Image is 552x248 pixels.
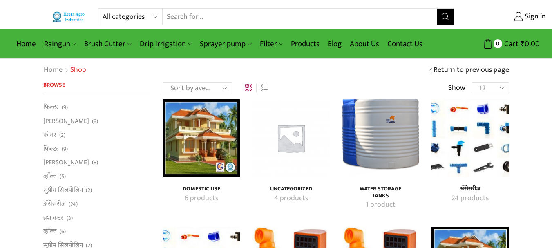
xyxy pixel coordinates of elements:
img: Uncategorized [252,99,329,177]
a: अ‍ॅसेसरीज [43,197,66,211]
span: Show [448,83,465,94]
a: Home [12,34,40,54]
img: Water Storage Tanks [342,99,419,177]
a: 0 Cart ₹0.00 [462,36,540,51]
a: Visit product category Water Storage Tanks [351,200,410,210]
h4: Domestic Use [172,185,231,192]
a: About Us [346,34,383,54]
a: Visit product category Domestic Use [172,193,231,204]
a: व्हाॅल्व [43,225,57,239]
a: फॉगर [43,128,56,142]
span: (9) [62,103,68,112]
h4: Water Storage Tanks [351,185,410,199]
a: Visit product category Domestic Use [163,99,240,177]
mark: 1 product [366,200,396,210]
a: Visit product category Uncategorized [261,185,320,192]
a: Visit product category Domestic Use [172,185,231,192]
a: फिल्टर [43,103,59,114]
a: Contact Us [383,34,427,54]
a: Visit product category Water Storage Tanks [342,99,419,177]
span: Cart [502,38,518,49]
mark: 24 products [451,193,489,204]
span: (2) [86,186,92,194]
button: Search button [437,9,454,25]
a: Drip Irrigation [136,34,196,54]
a: Visit product category Water Storage Tanks [351,185,410,199]
a: Home [43,65,63,76]
a: ब्रश कटर [43,211,64,225]
a: Products [287,34,324,54]
span: (8) [92,159,98,167]
span: 0 [494,39,502,48]
img: अ‍ॅसेसरीज [431,99,509,177]
a: Sprayer pump [196,34,255,54]
select: Shop order [163,82,232,94]
a: फिल्टर [43,142,59,156]
span: Sign in [523,11,546,22]
a: सुप्रीम सिलपोलिन [43,183,83,197]
span: Browse [43,80,65,89]
a: Visit product category अ‍ॅसेसरीज [431,99,509,177]
mark: 6 products [185,193,218,204]
span: (2) [59,131,65,139]
span: (3) [67,214,73,222]
img: Domestic Use [163,99,240,177]
a: Visit product category Uncategorized [252,99,329,177]
h4: अ‍ॅसेसरीज [440,185,500,192]
h1: Shop [70,66,86,75]
a: Return to previous page [434,65,509,76]
span: (6) [60,228,66,236]
mark: 4 products [274,193,308,204]
span: ₹ [521,38,525,50]
span: (8) [92,117,98,125]
a: Visit product category Uncategorized [261,193,320,204]
a: Sign in [466,9,546,24]
a: व्हाॅल्व [43,170,57,183]
span: (5) [60,172,66,181]
input: Search for... [163,9,437,25]
a: [PERSON_NAME] [43,156,89,170]
h4: Uncategorized [261,185,320,192]
nav: Breadcrumb [43,65,86,76]
a: Brush Cutter [80,34,135,54]
a: [PERSON_NAME] [43,114,89,128]
a: Raingun [40,34,80,54]
a: Visit product category अ‍ॅसेसरीज [440,193,500,204]
span: (9) [62,145,68,153]
a: Filter [256,34,287,54]
a: Visit product category अ‍ॅसेसरीज [440,185,500,192]
bdi: 0.00 [521,38,540,50]
span: (24) [69,200,78,208]
a: Blog [324,34,346,54]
